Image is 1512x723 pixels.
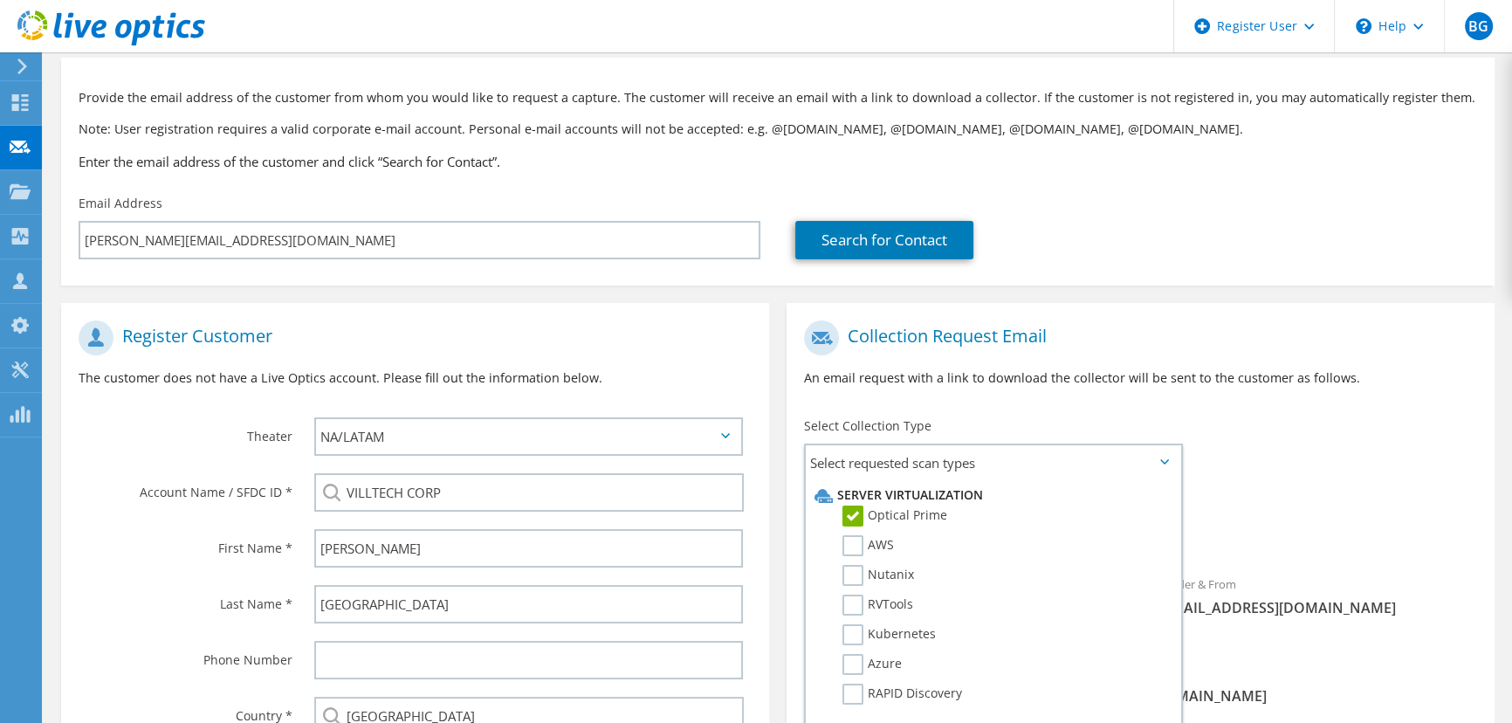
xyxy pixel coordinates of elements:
h1: Register Customer [79,320,743,355]
p: Note: User registration requires a valid corporate e-mail account. Personal e-mail accounts will ... [79,120,1477,139]
div: Requested Collections [787,487,1495,557]
label: RVTools [842,595,913,616]
span: [EMAIL_ADDRESS][DOMAIN_NAME] [1158,598,1476,617]
a: Search for Contact [795,221,973,259]
li: Server Virtualization [810,485,1172,506]
svg: \n [1356,18,1371,34]
p: An email request with a link to download the collector will be sent to the customer as follows. [804,368,1477,388]
label: Nutanix [842,565,914,586]
label: Theater [79,417,292,445]
label: AWS [842,535,894,556]
label: RAPID Discovery [842,684,962,705]
label: Last Name * [79,585,292,613]
label: Account Name / SFDC ID * [79,473,292,501]
p: Provide the email address of the customer from whom you would like to request a capture. The cust... [79,88,1477,107]
div: Sender & From [1140,566,1494,626]
label: Azure [842,654,902,675]
label: Phone Number [79,641,292,669]
label: Email Address [79,195,162,212]
h1: Collection Request Email [804,320,1468,355]
label: Select Collection Type [804,417,931,435]
span: BG [1465,12,1493,40]
label: Kubernetes [842,624,936,645]
span: Select requested scan types [806,445,1180,480]
h3: Enter the email address of the customer and click “Search for Contact”. [79,152,1477,171]
p: The customer does not have a Live Optics account. Please fill out the information below. [79,368,752,388]
div: CC & Reply To [787,654,1495,714]
div: To [787,566,1140,645]
label: First Name * [79,529,292,557]
label: Optical Prime [842,506,947,527]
